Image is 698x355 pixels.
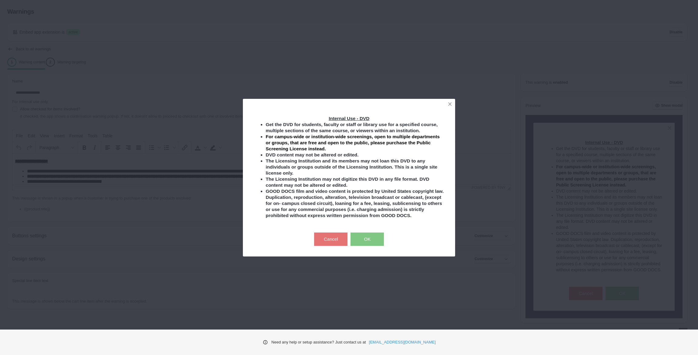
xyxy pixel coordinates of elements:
[2,5,496,52] body: Rich Text Area. Press ALT-0 for help.
[329,116,369,121] strong: Internal Use - DVD
[266,122,438,133] span: Get the DVD for students, faculty or staff or library use for a specified course, multiple sectio...
[266,152,445,158] li: DVD content may not be altered or edited.
[369,339,436,345] a: [EMAIL_ADDRESS][DOMAIN_NAME]
[266,134,440,151] strong: For campus-wide or institution-wide screenings, open to multiple departments or groups, that are ...
[266,158,445,176] li: The Licensing Institution and its members may not loan this DVD to any individuals or groups outs...
[314,233,347,246] button: Cancel
[266,188,445,219] li: GOOD DOCS film and video content is protected by United States copyright law. Duplication, reprod...
[266,176,445,188] li: The Licensing Institution may not digitize this DVD in any file format. DVD content may not be al...
[351,233,384,246] button: OK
